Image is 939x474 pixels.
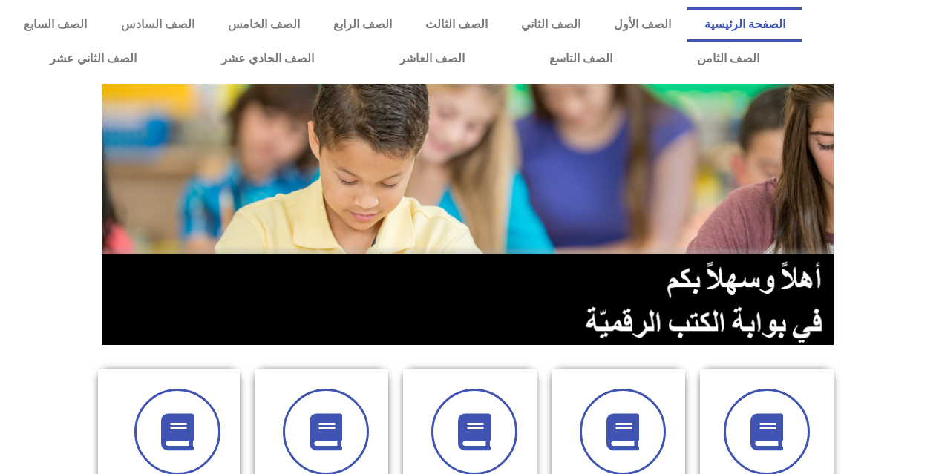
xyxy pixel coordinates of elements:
[179,42,356,76] a: الصف الحادي عشر
[597,7,687,42] a: الصف الأول
[316,7,408,42] a: الصف الرابع
[408,7,504,42] a: الصف الثالث
[687,7,802,42] a: الصفحة الرئيسية
[507,42,655,76] a: الصف التاسع
[504,7,597,42] a: الصف الثاني
[7,7,104,42] a: الصف السابع
[655,42,802,76] a: الصف الثامن
[211,7,316,42] a: الصف الخامس
[104,7,211,42] a: الصف السادس
[357,42,507,76] a: الصف العاشر
[7,42,179,76] a: الصف الثاني عشر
